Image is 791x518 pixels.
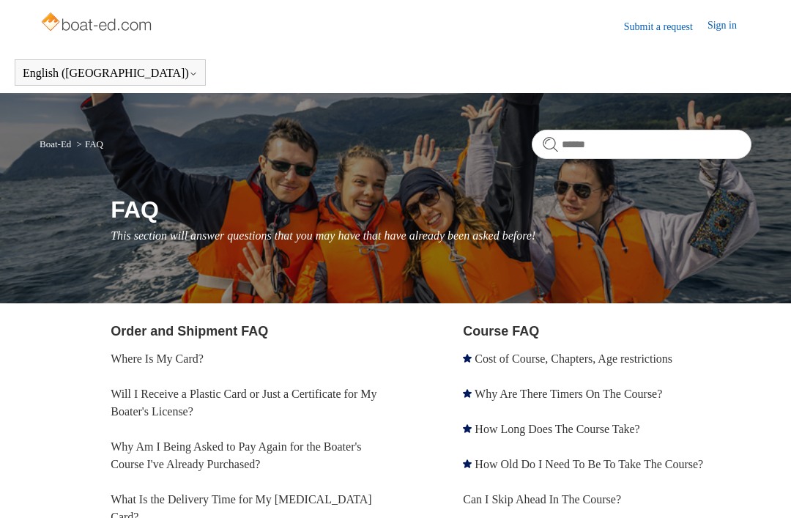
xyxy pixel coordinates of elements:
a: Cost of Course, Chapters, Age restrictions [475,352,672,365]
h1: FAQ [111,192,751,227]
a: Will I Receive a Plastic Card or Just a Certificate for My Boater's License? [111,388,376,418]
img: Boat-Ed Help Center home page [40,9,156,38]
a: Order and Shipment FAQ [111,324,268,338]
a: Submit a request [624,19,708,34]
a: Can I Skip Ahead In The Course? [463,493,621,506]
a: How Long Does The Course Take? [475,423,639,435]
svg: Promoted article [463,354,472,363]
a: Why Are There Timers On The Course? [475,388,662,400]
p: This section will answer questions that you may have that have already been asked before! [111,227,751,245]
svg: Promoted article [463,424,472,433]
li: FAQ [74,138,103,149]
button: English ([GEOGRAPHIC_DATA]) [23,67,198,80]
div: Live chat [742,469,780,507]
input: Search [532,130,751,159]
a: Boat-Ed [40,138,71,149]
a: Sign in [708,18,751,35]
a: Course FAQ [463,324,539,338]
a: Why Am I Being Asked to Pay Again for the Boater's Course I've Already Purchased? [111,440,361,470]
li: Boat-Ed [40,138,74,149]
a: Where Is My Card? [111,352,204,365]
svg: Promoted article [463,459,472,468]
a: How Old Do I Need To Be To Take The Course? [475,458,703,470]
svg: Promoted article [463,389,472,398]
